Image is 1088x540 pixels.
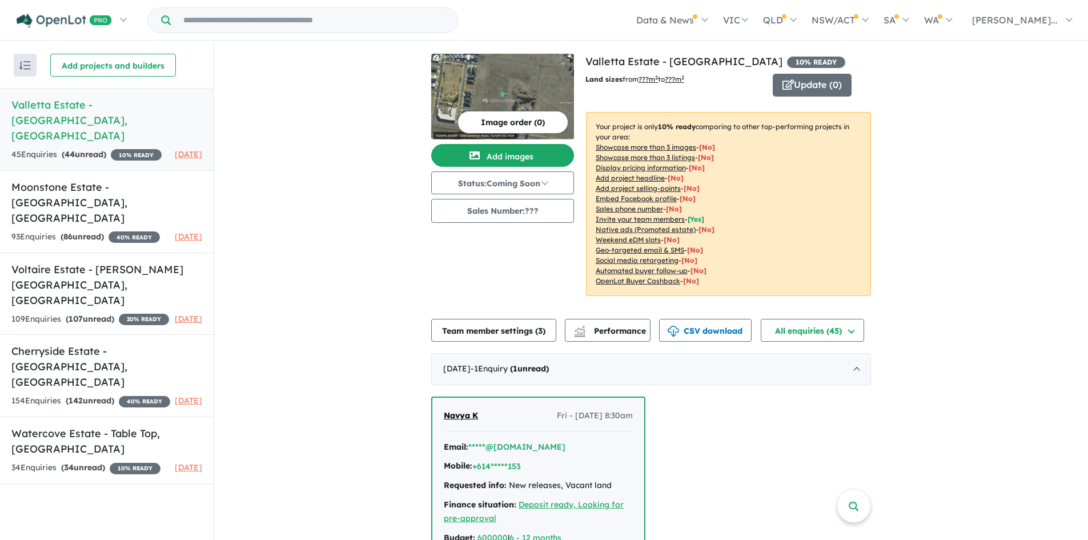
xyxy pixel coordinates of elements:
[471,363,549,374] span: - 1 Enquir y
[699,143,715,151] span: [ No ]
[431,144,574,167] button: Add images
[666,205,682,213] span: [ No ]
[444,480,507,490] strong: Requested info:
[444,461,472,471] strong: Mobile:
[65,149,75,159] span: 44
[63,231,73,242] span: 86
[698,225,714,234] span: [No]
[69,314,83,324] span: 107
[690,266,706,275] span: [No]
[50,54,176,77] button: Add projects and builders
[109,231,160,243] span: 40 % READY
[574,329,585,337] img: bar-chart.svg
[11,97,202,143] h5: Valletta Estate - [GEOGRAPHIC_DATA] , [GEOGRAPHIC_DATA]
[586,112,871,296] p: Your project is only comparing to other top-performing projects in your area: - - - - - - - - - -...
[683,277,699,285] span: [No]
[66,314,114,324] strong: ( unread)
[11,179,202,226] h5: Moonstone Estate - [GEOGRAPHIC_DATA] , [GEOGRAPHIC_DATA]
[11,426,202,457] h5: Watercove Estate - Table Top , [GEOGRAPHIC_DATA]
[444,479,633,493] div: New releases, Vacant land
[11,343,202,390] h5: Cherryside Estate - [GEOGRAPHIC_DATA] , [GEOGRAPHIC_DATA]
[684,184,700,193] span: [ No ]
[565,319,651,342] button: Performance
[659,319,752,342] button: CSV download
[972,14,1058,26] span: [PERSON_NAME]...
[66,395,114,406] strong: ( unread)
[444,499,624,523] a: Deposit ready, Looking for pre-approval
[538,326,543,336] span: 3
[698,153,714,162] span: [ No ]
[658,75,684,83] span: to
[596,205,663,213] u: Sales phone number
[17,14,112,28] img: Openlot PRO Logo White
[668,326,679,337] img: download icon
[639,75,658,83] u: ??? m
[761,319,864,342] button: All enquiries (45)
[596,277,680,285] u: OpenLot Buyer Cashback
[688,215,704,223] span: [ Yes ]
[61,231,104,242] strong: ( unread)
[11,313,169,326] div: 109 Enquir ies
[11,394,170,408] div: 154 Enquir ies
[689,163,705,172] span: [ No ]
[431,171,574,194] button: Status:Coming Soon
[69,395,83,406] span: 142
[110,463,160,474] span: 10 % READY
[119,396,170,407] span: 40 % READY
[596,184,681,193] u: Add project selling-points
[585,75,623,83] b: Land sizes
[668,174,684,182] span: [ No ]
[444,410,478,421] span: Navya K
[431,199,574,223] button: Sales Number:???
[681,74,684,81] sup: 2
[596,163,686,172] u: Display pricing information
[444,499,516,510] strong: Finance situation:
[11,230,160,244] div: 93 Enquir ies
[444,409,478,423] a: Navya K
[175,314,202,324] span: [DATE]
[175,395,202,406] span: [DATE]
[557,409,633,423] span: Fri - [DATE] 8:30am
[11,461,160,475] div: 34 Enquir ies
[111,149,162,161] span: 10 % READY
[687,246,703,254] span: [No]
[596,174,665,182] u: Add project headline
[64,462,74,473] span: 34
[431,54,574,139] img: Valletta Estate - Tarneit
[175,149,202,159] span: [DATE]
[596,143,696,151] u: Showcase more than 3 images
[658,122,696,131] b: 10 % ready
[664,235,680,244] span: [No]
[175,462,202,473] span: [DATE]
[596,153,695,162] u: Showcase more than 3 listings
[19,61,31,70] img: sort.svg
[431,319,556,342] button: Team member settings (3)
[119,314,169,325] span: 20 % READY
[11,262,202,308] h5: Voltaire Estate - [PERSON_NAME][GEOGRAPHIC_DATA] , [GEOGRAPHIC_DATA]
[510,363,549,374] strong: ( unread)
[596,215,685,223] u: Invite your team members
[576,326,646,336] span: Performance
[585,55,782,68] a: Valletta Estate - [GEOGRAPHIC_DATA]
[596,225,696,234] u: Native ads (Promoted estate)
[175,231,202,242] span: [DATE]
[11,148,162,162] div: 45 Enquir ies
[585,74,764,85] p: from
[62,149,106,159] strong: ( unread)
[680,194,696,203] span: [ No ]
[773,74,852,97] button: Update (0)
[596,246,684,254] u: Geo-targeted email & SMS
[431,353,871,385] div: [DATE]
[61,462,105,473] strong: ( unread)
[596,256,679,265] u: Social media retargeting
[596,266,688,275] u: Automated buyer follow-up
[444,442,468,452] strong: Email:
[655,74,658,81] sup: 2
[575,326,585,332] img: line-chart.svg
[596,194,677,203] u: Embed Facebook profile
[457,111,568,134] button: Image order (0)
[787,57,845,68] span: 10 % READY
[681,256,697,265] span: [No]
